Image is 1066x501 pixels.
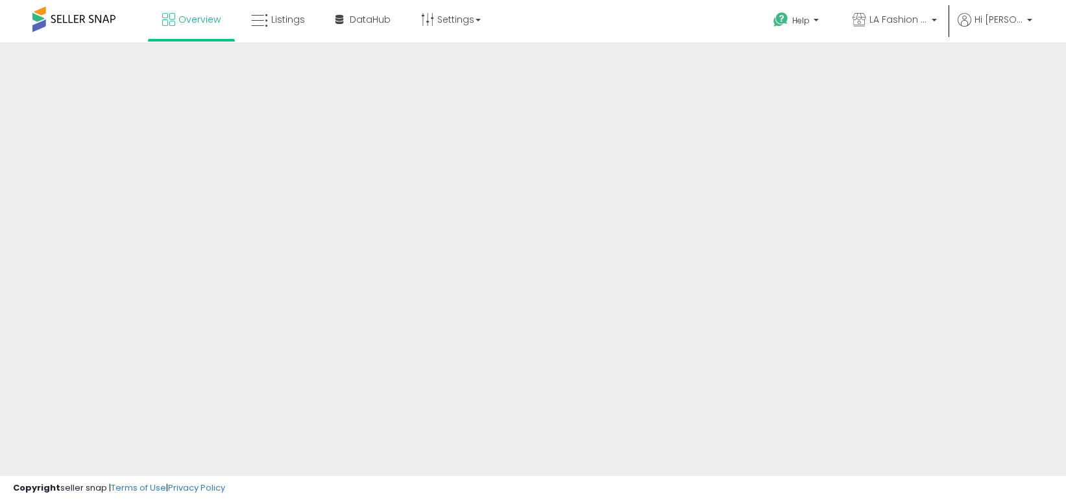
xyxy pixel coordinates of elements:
[111,482,166,494] a: Terms of Use
[13,482,60,494] strong: Copyright
[975,13,1023,26] span: Hi [PERSON_NAME]
[792,15,810,26] span: Help
[763,2,832,42] a: Help
[350,13,391,26] span: DataHub
[271,13,305,26] span: Listings
[168,482,225,494] a: Privacy Policy
[958,13,1032,42] a: Hi [PERSON_NAME]
[178,13,221,26] span: Overview
[13,482,225,495] div: seller snap | |
[869,13,928,26] span: LA Fashion Deals
[773,12,789,28] i: Get Help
